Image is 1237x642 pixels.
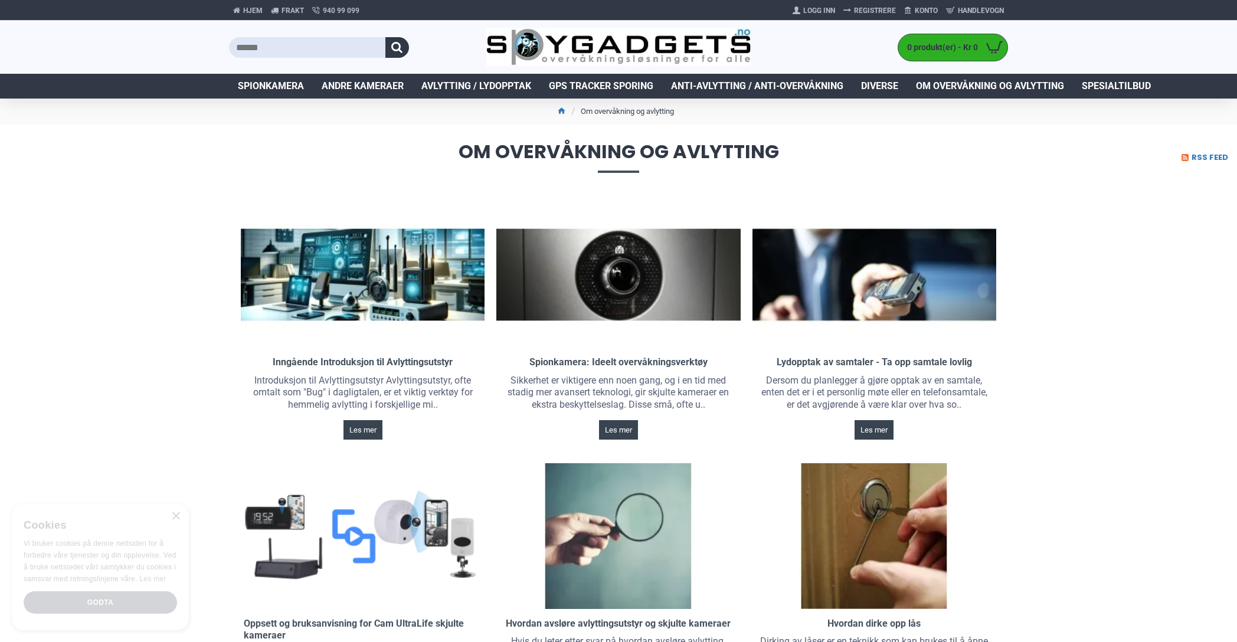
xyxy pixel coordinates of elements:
[860,426,888,434] span: Les mer
[241,372,485,414] div: Introduksjon til Avlyttingsutstyr Avlyttingsutstyr, ofte omtalt som "Bug" i dagligtalen, er et vi...
[777,356,972,369] a: Lydopptak av samtaler - Ta opp samtale lovlig
[907,74,1073,99] a: Om overvåkning og avlytting
[506,618,731,630] a: Hvordan avsløre avlyttingsutstyr og skjulte kameraer
[323,5,359,16] span: 940 99 099
[1082,79,1151,93] span: Spesialtilbud
[839,1,900,20] a: Registrere
[421,79,531,93] span: Avlytting / Lydopptak
[322,79,404,93] span: Andre kameraer
[958,5,1004,16] span: Handlevogn
[171,512,180,521] div: Close
[313,74,413,99] a: Andre kameraer
[1182,153,1231,162] a: RSS Feed
[861,79,898,93] span: Diverse
[915,5,938,16] span: Konto
[549,79,653,93] span: GPS Tracker Sporing
[854,5,896,16] span: Registrere
[238,79,304,93] span: Spionkamera
[229,142,1008,172] span: Om overvåkning og avlytting
[229,74,313,99] a: Spionkamera
[752,372,996,414] div: Dersom du planlegger å gjøre opptak av en samtale, enten det er i et personlig møte eller en tele...
[1073,74,1160,99] a: Spesialtilbud
[916,79,1064,93] span: Om overvåkning og avlytting
[24,539,176,582] span: Vi bruker cookies på denne nettsiden for å forbedre våre tjenester og din opplevelse. Ved å bruke...
[662,74,852,99] a: Anti-avlytting / Anti-overvåkning
[282,5,304,16] span: Frakt
[605,426,632,434] span: Les mer
[243,5,263,16] span: Hjem
[413,74,540,99] a: Avlytting / Lydopptak
[349,426,377,434] span: Les mer
[24,591,177,614] div: Godta
[343,420,382,440] a: Les mer
[486,28,751,67] img: SpyGadgets.no
[1192,153,1228,161] span: RSS Feed
[24,513,169,538] div: Cookies
[852,74,907,99] a: Diverse
[942,1,1008,20] a: Handlevogn
[671,79,843,93] span: Anti-avlytting / Anti-overvåkning
[855,420,894,440] a: Les mer
[827,618,921,630] a: Hvordan dirke opp lås
[599,420,638,440] a: Les mer
[529,356,708,369] a: Spionkamera: Ideelt overvåkningsverktøy
[803,5,835,16] span: Logg Inn
[898,41,981,54] span: 0 produkt(er) - Kr 0
[496,372,740,414] div: Sikkerhet er viktigere enn noen gang, og i en tid med stadig mer avansert teknologi, gir skjulte ...
[788,1,839,20] a: Logg Inn
[139,575,166,583] a: Les mer, opens a new window
[273,356,453,369] a: Inngående Introduksjon til Avlyttingsutstyr
[540,74,662,99] a: GPS Tracker Sporing
[900,1,942,20] a: Konto
[898,34,1007,61] a: 0 produkt(er) - Kr 0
